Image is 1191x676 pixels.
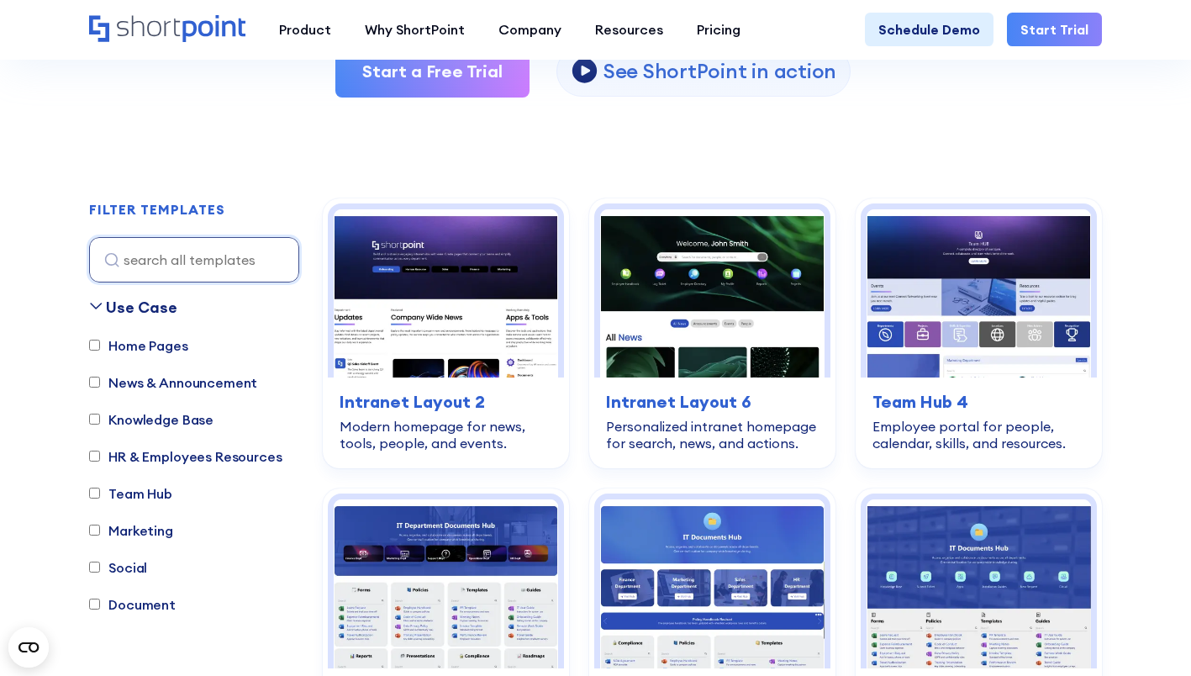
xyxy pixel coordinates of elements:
[106,296,177,319] div: Use Case
[482,13,578,46] a: Company
[606,389,819,415] h3: Intranet Layout 6
[498,19,561,40] div: Company
[334,209,558,378] img: Intranet Layout 2 – SharePoint Homepage Design: Modern homepage for news, tools, people, and events.
[89,483,172,504] label: Team Hub
[340,418,552,452] div: Modern homepage for news, tools, people, and events.
[867,209,1091,378] img: Team Hub 4 – SharePoint Employee Portal Template: Employee portal for people, calendar, skills, a...
[867,499,1091,668] img: Documents 3 – Document Management System Template: All-in-one system for documents, updates, and ...
[556,46,851,97] a: open lightbox
[89,372,257,393] label: News & Announcement
[262,13,348,46] a: Product
[89,594,176,615] label: Document
[680,13,757,46] a: Pricing
[89,335,187,356] label: Home Pages
[89,446,282,467] label: HR & Employees Resources
[872,418,1085,452] div: Employee portal for people, calendar, skills, and resources.
[603,58,836,84] p: See ShortPoint in action
[89,377,100,388] input: News & Announcement
[578,13,680,46] a: Resources
[589,198,835,469] a: Intranet Layout 6 – SharePoint Homepage Design: Personalized intranet homepage for search, news, ...
[365,19,465,40] div: Why ShortPoint
[89,340,100,351] input: Home Pages
[888,481,1191,676] iframe: Chat Widget
[89,451,100,462] input: HR & Employees Resources
[8,627,49,668] button: Open CMP widget
[323,198,569,469] a: Intranet Layout 2 – SharePoint Homepage Design: Modern homepage for news, tools, people, and even...
[600,499,825,668] img: Documents 2 – Document Management Template: Central document hub with alerts, search, and actions.
[348,13,482,46] a: Why ShortPoint
[89,237,299,283] input: search all templates
[334,499,558,668] img: Documents 1 – SharePoint Document Library Template: Faster document findability with search, filt...
[89,203,224,216] div: FILTER TEMPLATES
[595,19,663,40] div: Resources
[89,525,100,536] input: Marketing
[89,15,245,44] a: Home
[89,409,213,430] label: Knowledge Base
[89,562,100,573] input: Social
[89,520,173,541] label: Marketing
[89,488,100,499] input: Team Hub
[89,414,100,425] input: Knowledge Base
[1007,13,1102,46] a: Start Trial
[89,599,100,610] input: Document
[872,389,1085,415] h3: Team Hub 4
[600,209,825,378] img: Intranet Layout 6 – SharePoint Homepage Design: Personalized intranet homepage for search, news, ...
[335,45,530,98] a: Start a Free Trial
[856,198,1102,469] a: Team Hub 4 – SharePoint Employee Portal Template: Employee portal for people, calendar, skills, a...
[89,557,147,578] label: Social
[279,19,331,40] div: Product
[606,418,819,452] div: Personalized intranet homepage for search, news, and actions.
[697,19,740,40] div: Pricing
[865,13,993,46] a: Schedule Demo
[340,389,552,415] h3: Intranet Layout 2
